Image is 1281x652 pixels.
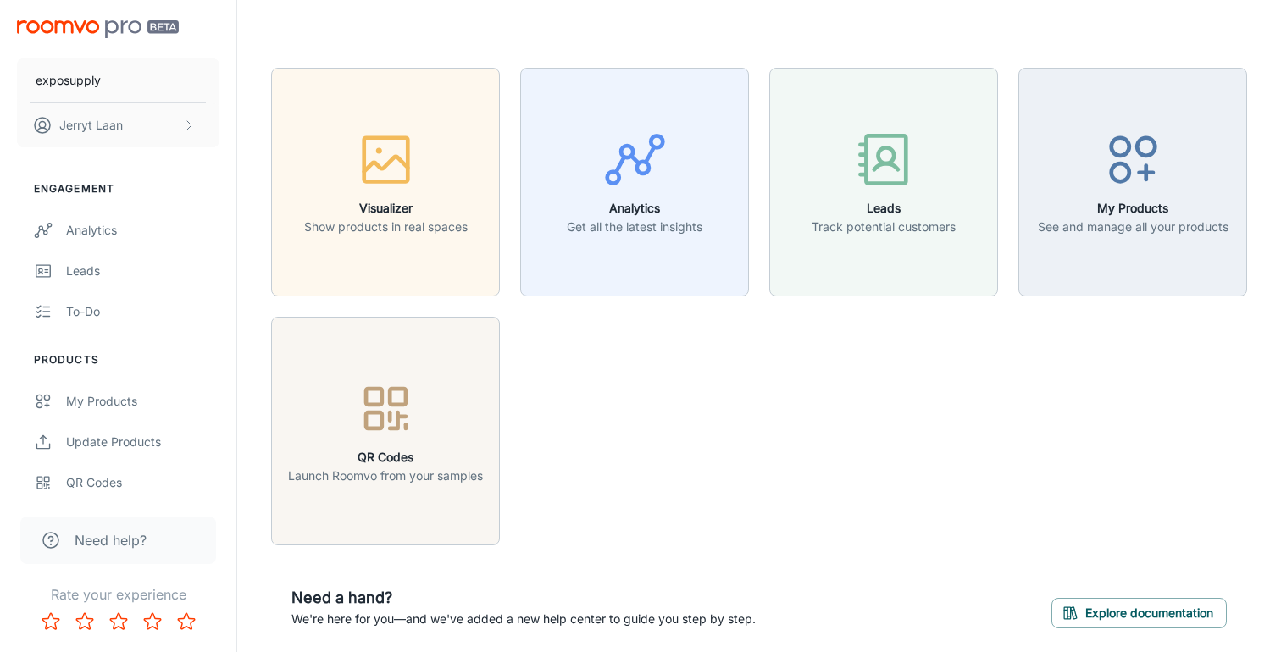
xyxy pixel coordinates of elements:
button: exposupply [17,58,219,102]
h6: My Products [1038,199,1228,218]
button: Jerryt Laan [17,103,219,147]
a: AnalyticsGet all the latest insights [520,172,749,189]
p: Launch Roomvo from your samples [288,467,483,485]
button: QR CodesLaunch Roomvo from your samples [271,317,500,545]
p: Jerryt Laan [59,116,123,135]
button: Rate 3 star [102,605,136,638]
h6: QR Codes [288,448,483,467]
a: My ProductsSee and manage all your products [1018,172,1247,189]
p: See and manage all your products [1038,218,1228,236]
h6: Analytics [567,199,702,218]
div: QR Codes [66,473,219,492]
div: Update Products [66,433,219,451]
button: Rate 4 star [136,605,169,638]
p: Show products in real spaces [304,218,468,236]
div: Analytics [66,221,219,240]
p: We're here for you—and we've added a new help center to guide you step by step. [291,610,756,628]
button: LeadsTrack potential customers [769,68,998,296]
span: Need help? [75,530,147,550]
h6: Visualizer [304,199,468,218]
button: Explore documentation [1051,598,1227,628]
img: Roomvo PRO Beta [17,20,179,38]
button: Rate 5 star [169,605,203,638]
a: QR CodesLaunch Roomvo from your samples [271,421,500,438]
div: Leads [66,262,219,280]
a: Explore documentation [1051,603,1227,620]
button: VisualizerShow products in real spaces [271,68,500,296]
a: LeadsTrack potential customers [769,172,998,189]
h6: Need a hand? [291,586,756,610]
button: My ProductsSee and manage all your products [1018,68,1247,296]
button: Rate 2 star [68,605,102,638]
p: exposupply [36,71,101,90]
p: Track potential customers [812,218,956,236]
button: AnalyticsGet all the latest insights [520,68,749,296]
h6: Leads [812,199,956,218]
div: To-do [66,302,219,321]
div: My Products [66,392,219,411]
p: Rate your experience [14,584,223,605]
p: Get all the latest insights [567,218,702,236]
button: Rate 1 star [34,605,68,638]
